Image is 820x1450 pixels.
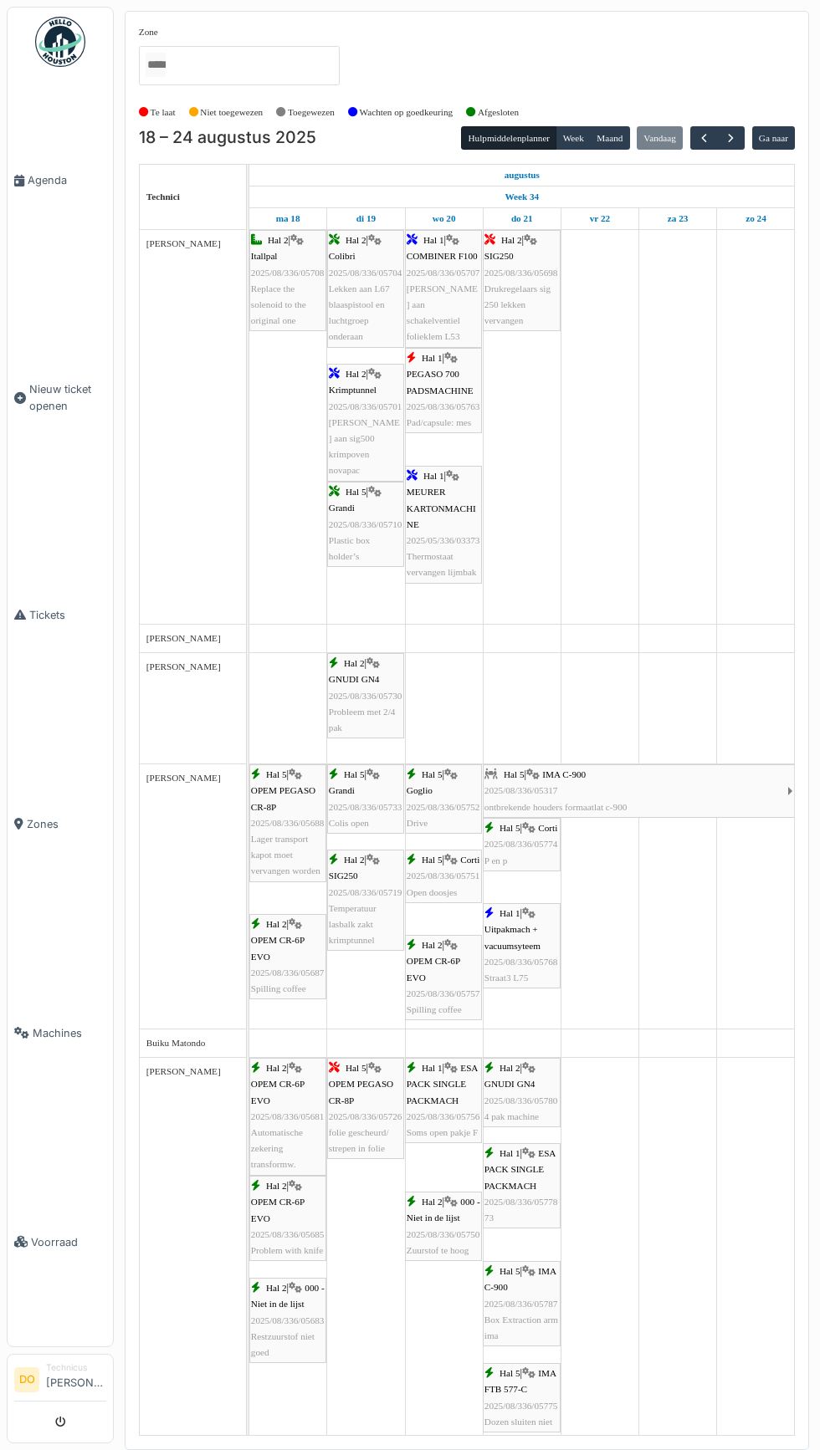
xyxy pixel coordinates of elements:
label: Wachten op goedkeuring [360,105,454,120]
div: | [407,468,480,580]
span: [PERSON_NAME] [146,633,221,643]
span: SIG250 [484,251,514,261]
div: | [407,232,480,345]
div: | [329,484,402,564]
span: COMBINER F100 [407,251,478,261]
div: | [407,1060,480,1141]
span: 2025/08/336/05733 [329,802,402,812]
span: [PERSON_NAME] [146,1066,221,1076]
span: GNUDI GN4 [329,674,380,684]
div: | [329,656,402,736]
a: Nieuw ticket openen [8,285,113,510]
div: | [251,1178,325,1259]
span: Hal 2 [266,919,287,929]
span: Zones [27,816,106,832]
label: Te laat [151,105,176,120]
span: 2025/08/336/05775 [484,1401,558,1411]
a: 18 augustus 2025 [272,208,305,229]
span: Hal 5 [344,769,365,779]
input: Alles [146,53,166,77]
div: | [329,1060,402,1156]
span: 2025/08/336/05688 [251,818,325,828]
span: Nieuw ticket openen [29,381,106,413]
span: Plastic box holder’s [329,535,370,561]
span: Hal 5 [500,1266,520,1276]
a: 22 augustus 2025 [586,208,614,229]
span: Hal 2 [268,235,289,245]
span: 2025/08/336/05726 [329,1111,402,1121]
li: DO [14,1367,39,1392]
span: Hal 5 [422,769,443,779]
span: 2025/08/336/05768 [484,957,558,967]
span: 2025/08/336/05708 [251,268,325,278]
a: Agenda [8,76,113,285]
div: | [251,767,325,879]
a: 20 augustus 2025 [428,208,460,229]
div: | [484,1264,559,1344]
span: Hal 2 [266,1063,287,1073]
span: Automatische zekering transformw. [251,1127,303,1169]
span: 2025/08/336/05687 [251,968,325,978]
div: | [251,1060,325,1172]
span: 2025/08/336/05701 [329,401,402,411]
a: Week 34 [500,186,543,207]
span: Corti [460,855,479,865]
span: Hal 2 [422,940,443,950]
a: 21 augustus 2025 [507,208,537,229]
span: Buiku Matondo [146,1038,206,1048]
div: | [251,1280,325,1361]
span: Uitpakmach + vacuumsyteem [484,924,541,950]
span: Pad/capsule: mes [407,417,471,427]
span: Lager transport kapot moet vervangen worden [251,834,320,876]
span: Hal 5 [346,1063,366,1073]
span: [PERSON_NAME] aan sig500 krimpoven novapac [329,417,400,476]
span: Problem with knife [251,1245,323,1255]
a: 23 augustus 2025 [664,208,693,229]
span: Thermostaat vervangen lijmbak [407,551,477,577]
span: 2025/08/336/05778 [484,1197,558,1207]
label: Toegewezen [288,105,335,120]
a: 19 augustus 2025 [352,208,380,229]
span: Drukregelaars sig 250 lekken vervangen [484,283,551,325]
button: Volgende [717,126,745,151]
span: Straat3 L75 [484,973,529,983]
span: Goglio [407,785,433,795]
label: Afgesloten [478,105,519,120]
div: | [407,1194,480,1259]
div: | [484,767,787,815]
span: Hal 1 [422,353,443,363]
span: OPEM CR-6P EVO [251,1079,305,1105]
span: Hal 1 [423,235,444,245]
button: Ga naar [752,126,796,150]
span: 2025/08/336/05707 [407,268,480,278]
span: [PERSON_NAME] [146,661,221,671]
span: 2025/08/336/05763 [407,401,480,411]
div: | [484,1060,559,1125]
span: Machines [33,1025,106,1041]
span: Hal 1 [422,1063,443,1073]
div: | [251,232,325,329]
span: 2025/08/336/05750 [407,1229,480,1239]
div: | [407,350,480,431]
span: folie gescheurd/ strepen in folie [329,1127,389,1153]
span: Temperatuur lasbalk zakt krimptunnel [329,903,377,945]
span: 2025/08/336/05685 [251,1229,325,1239]
span: Hal 5 [422,855,443,865]
a: 18 augustus 2025 [500,165,544,186]
span: Agenda [28,172,106,188]
a: 24 augustus 2025 [741,208,771,229]
span: Zuurstof te hoog [407,1245,469,1255]
div: | [484,1146,559,1226]
span: Hal 2 [346,235,366,245]
span: 2025/08/336/05787 [484,1299,558,1309]
span: OPEM CR-6P EVO [251,1197,305,1223]
span: 2025/08/336/05774 [484,839,558,849]
a: Voorraad [8,1137,113,1346]
span: Spilling coffee [251,983,306,993]
span: Hal 1 [500,1148,520,1158]
span: OPEM CR-6P EVO [407,956,460,982]
span: Hal 1 [423,471,444,481]
label: Zone [139,25,158,39]
div: | [329,366,402,478]
li: [PERSON_NAME] [46,1361,106,1397]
